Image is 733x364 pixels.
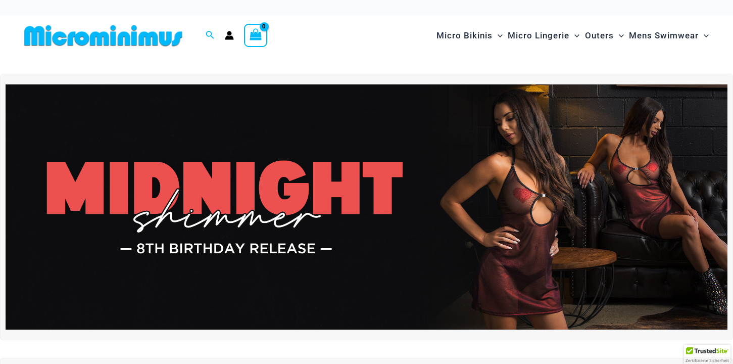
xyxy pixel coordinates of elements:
span: Menu Toggle [614,23,624,49]
span: Micro Lingerie [508,23,569,49]
span: Mens Swimwear [629,23,699,49]
img: MM SHOP LOGO FLAT [20,24,186,47]
span: Menu Toggle [493,23,503,49]
img: Midnight Shimmer Red Dress [6,84,727,330]
span: Micro Bikinis [436,23,493,49]
div: TrustedSite Certified [684,345,730,364]
span: Outers [585,23,614,49]
a: Micro BikinisMenu ToggleMenu Toggle [434,20,505,51]
a: Mens SwimwearMenu ToggleMenu Toggle [626,20,711,51]
a: Micro LingerieMenu ToggleMenu Toggle [505,20,582,51]
span: Menu Toggle [569,23,579,49]
a: Search icon link [206,29,215,42]
span: Menu Toggle [699,23,709,49]
nav: Site Navigation [432,19,713,53]
a: View Shopping Cart, empty [244,24,267,47]
a: Account icon link [225,31,234,40]
a: OutersMenu ToggleMenu Toggle [582,20,626,51]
